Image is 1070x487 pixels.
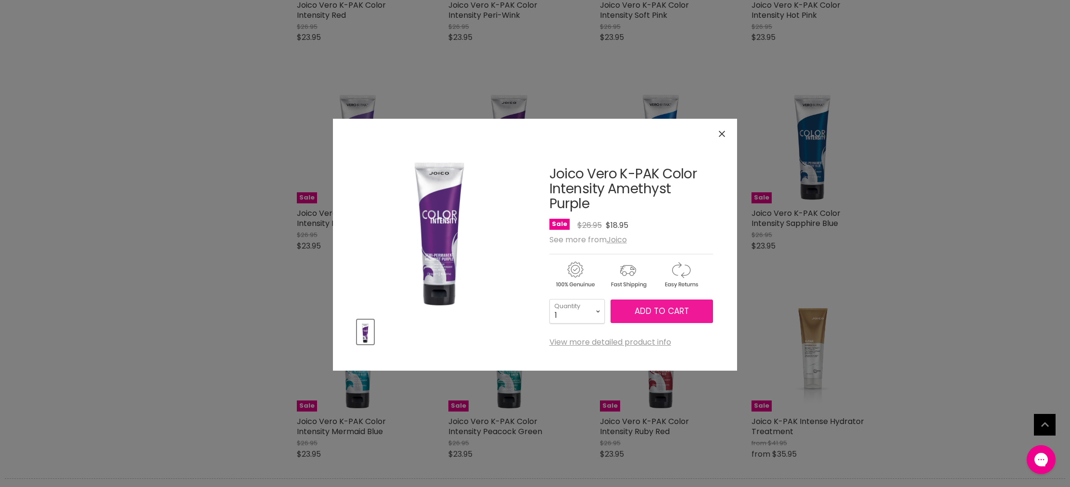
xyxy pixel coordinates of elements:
iframe: Gorgias live chat messenger [1022,442,1060,477]
div: Joico Vero K-PAK Color Intensity Amethyst Purple image. Click or Scroll to Zoom. [357,143,524,310]
span: Add to cart [635,305,689,317]
span: $18.95 [606,220,628,231]
img: Joico Vero K-PAK Color Intensity Amethyst Purple [385,143,497,310]
a: Joico Vero K-PAK Color Intensity Amethyst Purple [549,164,697,213]
a: View more detailed product info [549,338,671,347]
button: Joico Vero K-PAK Color Intensity Amethyst Purple [357,320,374,344]
img: returns.gif [655,260,706,289]
button: Add to cart [611,300,713,324]
span: $26.95 [577,220,602,231]
img: Joico Vero K-PAK Color Intensity Amethyst Purple [358,321,373,343]
select: Quantity [549,299,605,323]
span: See more from [549,234,627,245]
img: shipping.gif [602,260,653,289]
a: Joico [607,234,627,245]
span: Sale [549,219,570,230]
img: genuine.gif [549,260,600,289]
button: Close [712,124,732,144]
div: Product thumbnails [356,317,526,344]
